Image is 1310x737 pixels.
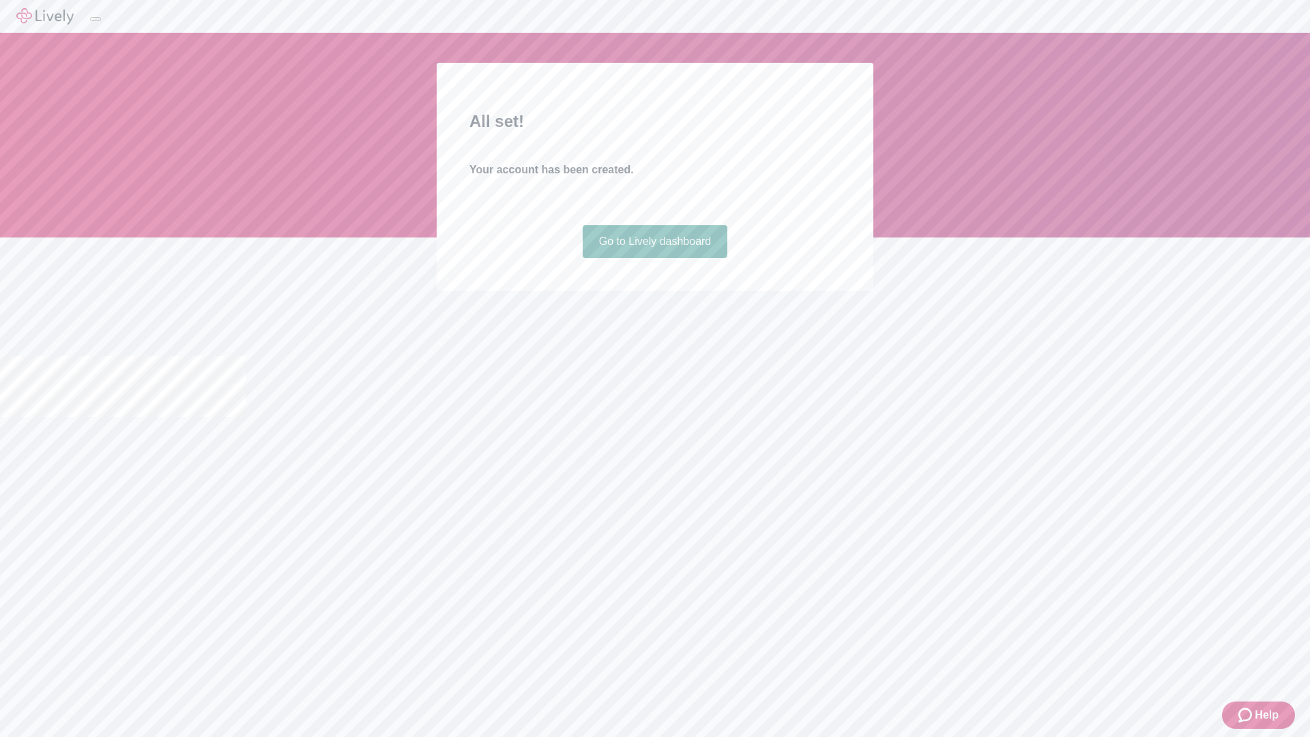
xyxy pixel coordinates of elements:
[1238,707,1255,723] svg: Zendesk support icon
[469,162,841,178] h4: Your account has been created.
[583,225,728,258] a: Go to Lively dashboard
[90,17,101,21] button: Log out
[1222,702,1295,729] button: Zendesk support iconHelp
[469,109,841,134] h2: All set!
[16,8,74,25] img: Lively
[1255,707,1279,723] span: Help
